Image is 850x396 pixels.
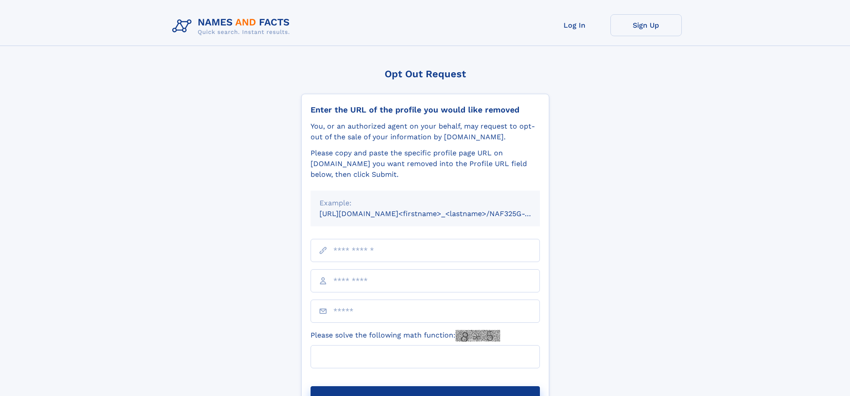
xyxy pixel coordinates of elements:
[311,121,540,142] div: You, or an authorized agent on your behalf, may request to opt-out of the sale of your informatio...
[311,105,540,115] div: Enter the URL of the profile you would like removed
[311,330,500,342] label: Please solve the following math function:
[311,148,540,180] div: Please copy and paste the specific profile page URL on [DOMAIN_NAME] you want removed into the Pr...
[319,198,531,208] div: Example:
[169,14,297,38] img: Logo Names and Facts
[610,14,682,36] a: Sign Up
[319,209,557,218] small: [URL][DOMAIN_NAME]<firstname>_<lastname>/NAF325G-xxxxxxxx
[301,68,549,79] div: Opt Out Request
[539,14,610,36] a: Log In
